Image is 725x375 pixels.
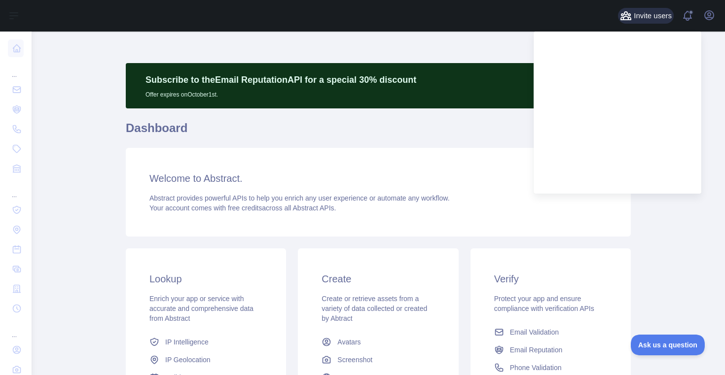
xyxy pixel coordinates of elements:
[490,341,611,359] a: Email Reputation
[228,204,262,212] span: free credits
[165,337,209,347] span: IP Intelligence
[145,351,266,369] a: IP Geolocation
[8,59,24,79] div: ...
[149,194,450,202] span: Abstract provides powerful APIs to help you enrich any user experience or automate any workflow.
[510,363,562,373] span: Phone Validation
[494,295,594,312] span: Protect your app and ensure compliance with verification APIs
[145,73,416,87] p: Subscribe to the Email Reputation API for a special 30 % discount
[8,179,24,199] div: ...
[149,171,607,185] h3: Welcome to Abstract.
[318,333,438,351] a: Avatars
[8,319,24,339] div: ...
[337,337,361,347] span: Avatars
[631,335,705,355] iframe: Toggle Customer Support
[149,295,254,322] span: Enrich your app or service with accurate and comprehensive data from Abstract
[149,272,262,286] h3: Lookup
[145,87,416,99] p: Offer expires on October 1st.
[490,323,611,341] a: Email Validation
[634,10,672,22] span: Invite users
[322,272,435,286] h3: Create
[510,327,559,337] span: Email Validation
[126,120,631,144] h1: Dashboard
[149,204,336,212] span: Your account comes with across all Abstract APIs.
[322,295,427,322] span: Create or retrieve assets from a variety of data collected or created by Abtract
[618,8,674,24] button: Invite users
[145,333,266,351] a: IP Intelligence
[494,272,607,286] h3: Verify
[165,355,211,365] span: IP Geolocation
[510,345,563,355] span: Email Reputation
[318,351,438,369] a: Screenshot
[337,355,372,365] span: Screenshot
